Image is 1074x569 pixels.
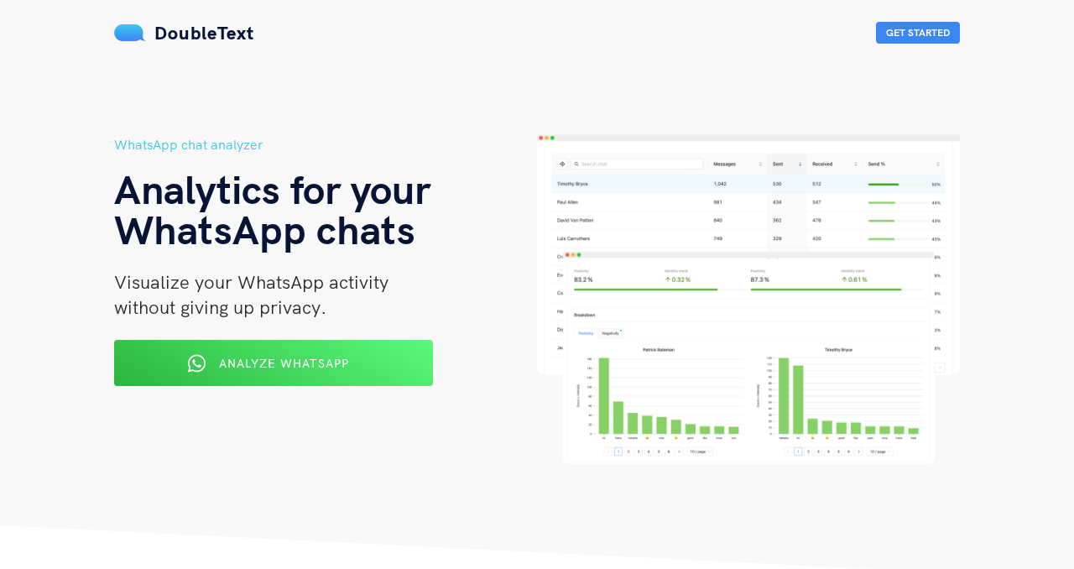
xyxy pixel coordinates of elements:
[537,134,960,464] img: hero
[154,21,254,44] span: DoubleText
[114,295,326,319] span: without giving up privacy.
[219,356,349,371] span: Analyze WhatsApp
[876,22,960,44] button: Get Started
[114,204,415,254] span: WhatsApp chats
[114,24,146,41] img: mS3x8y1f88AAAAABJRU5ErkJggg==
[114,21,254,44] a: DoubleText
[114,164,430,214] span: Analytics for your
[114,134,537,155] h5: WhatsApp chat analyzer
[114,270,388,294] span: Visualize your WhatsApp activity
[114,362,433,377] a: Analyze WhatsApp
[114,340,433,386] button: Analyze WhatsApp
